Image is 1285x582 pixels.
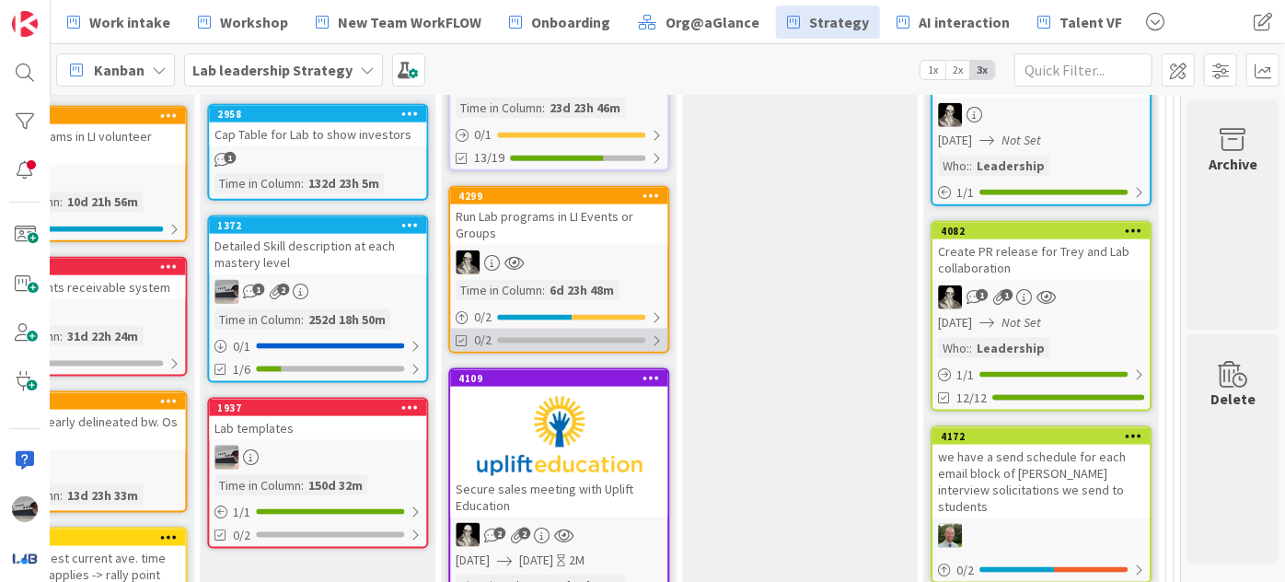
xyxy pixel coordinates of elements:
[932,524,1150,548] div: SH
[956,183,974,203] span: 1 / 1
[518,528,530,540] span: 2
[209,416,426,440] div: Lab templates
[932,428,1150,445] div: 4172
[192,61,353,79] b: Lab leadership Strategy
[945,61,970,79] span: 2x
[1210,388,1256,410] div: Delete
[209,217,426,274] div: 1372Detailed Skill description at each mastery level
[60,192,63,212] span: :
[450,250,667,274] div: WS
[519,551,553,570] span: [DATE]
[187,6,299,39] a: Workshop
[304,309,390,330] div: 252d 18h 50m
[209,106,426,122] div: 2958
[214,173,301,193] div: Time in Column
[932,364,1150,387] div: 1/1
[207,215,428,383] a: 1372Detailed Skill description at each mastery leveljBTime in Column:252d 18h 50m0/11/6
[932,239,1150,280] div: Create PR release for Trey and Lab collaboration
[932,103,1150,127] div: WS
[1059,11,1122,33] span: Talent VF
[209,501,426,524] div: 1/1
[450,306,667,329] div: 0/2
[450,204,667,245] div: Run Lab programs in LI Events or Groups
[224,152,236,164] span: 1
[920,61,945,79] span: 1x
[1001,132,1041,148] i: Not Set
[938,103,962,127] img: WS
[209,280,426,304] div: jB
[1001,289,1013,301] span: 1
[474,125,492,145] span: 0 / 1
[233,337,250,356] span: 0 / 1
[63,192,143,212] div: 10d 21h 56m
[207,104,428,201] a: 2958Cap Table for Lab to show investorsTime in Column:132d 23h 5m
[932,181,1150,204] div: 1/1
[956,366,974,385] span: 1 / 1
[209,335,426,358] div: 0/1
[976,289,988,301] span: 1
[89,11,170,33] span: Work intake
[938,338,969,358] div: Who:
[493,528,505,540] span: 2
[214,475,301,495] div: Time in Column
[252,284,264,296] span: 1
[450,370,667,387] div: 4109
[209,217,426,234] div: 1372
[304,173,384,193] div: 132d 23h 5m
[498,6,621,39] a: Onboarding
[233,503,250,522] span: 1 / 1
[932,285,1150,309] div: WS
[12,11,38,37] img: Visit kanbanzone.com
[217,219,426,232] div: 1372
[931,221,1152,412] a: 4082Create PR release for Trey and Lab collaborationWS[DATE]Not SetWho::Leadership1/112/12
[627,6,770,39] a: Org@aGlance
[209,446,426,470] div: jB
[970,61,995,79] span: 3x
[450,370,667,518] div: 4109Secure sales meeting with Uplift Education
[12,496,38,522] img: jB
[56,6,181,39] a: Work intake
[94,59,145,81] span: Kanban
[545,98,625,118] div: 23d 23h 46m
[1209,153,1257,175] div: Archive
[63,326,143,346] div: 31d 22h 24m
[932,223,1150,239] div: 4082
[12,545,38,571] img: avatar
[474,308,492,327] span: 0 / 2
[956,389,987,408] span: 12/12
[209,106,426,146] div: 2958Cap Table for Lab to show investors
[209,400,426,440] div: 1937Lab templates
[569,551,585,570] div: 2M
[304,475,367,495] div: 150d 32m
[932,428,1150,518] div: 4172we have a send schedule for each email block of [PERSON_NAME] interview solicitations we send...
[542,98,545,118] span: :
[450,188,667,245] div: 4299Run Lab programs in LI Events or Groups
[932,445,1150,518] div: we have a send schedule for each email block of [PERSON_NAME] interview solicitations we send to ...
[776,6,880,39] a: Strategy
[1026,6,1133,39] a: Talent VF
[214,309,301,330] div: Time in Column
[456,98,542,118] div: Time in Column
[932,559,1150,582] div: 0/2
[301,173,304,193] span: :
[220,11,288,33] span: Workshop
[972,156,1049,176] div: Leadership
[956,561,974,580] span: 0 / 2
[450,123,667,146] div: 0/1
[456,523,480,547] img: WS
[931,39,1152,206] a: Tag Brilliancy LinkedIn post ([DATE] 8/7at sync)WS[DATE]Not SetWho::Leadership1/1
[277,284,289,296] span: 2
[474,148,504,168] span: 13/19
[545,280,619,300] div: 6d 23h 48m
[209,122,426,146] div: Cap Table for Lab to show investors
[214,280,238,304] img: jB
[1001,314,1041,331] i: Not Set
[938,131,972,150] span: [DATE]
[938,285,962,309] img: WS
[666,11,759,33] span: Org@aGlance
[932,223,1150,280] div: 4082Create PR release for Trey and Lab collaboration
[456,280,542,300] div: Time in Column
[60,485,63,506] span: :
[233,360,250,379] span: 1/6
[969,338,972,358] span: :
